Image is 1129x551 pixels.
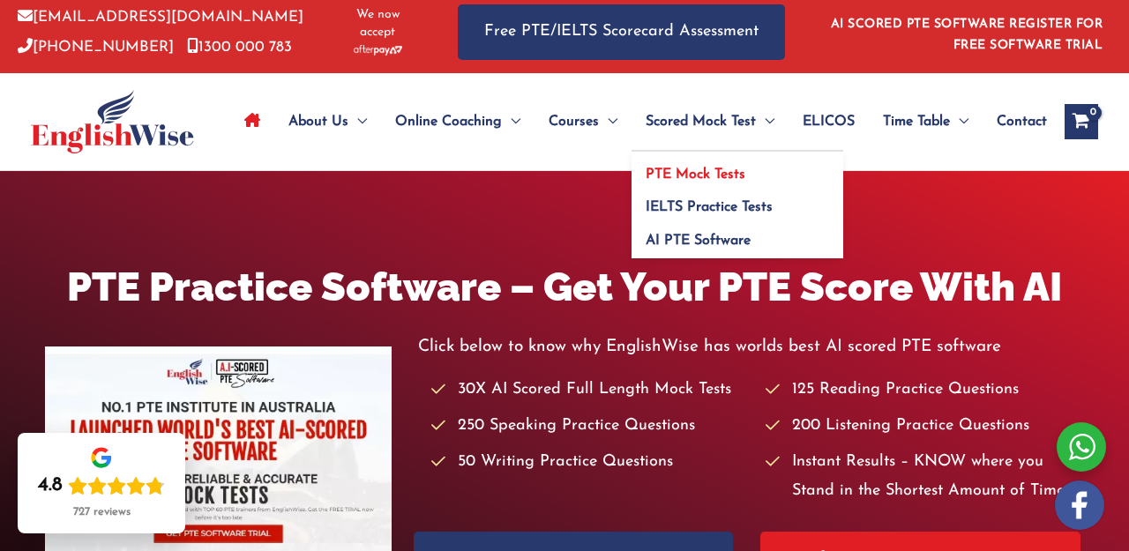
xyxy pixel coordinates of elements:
[632,152,843,185] a: PTE Mock Tests
[418,332,1084,361] p: Click below to know why EnglishWise has worlds best AI scored PTE software
[646,234,751,248] span: AI PTE Software
[502,91,520,153] span: Menu Toggle
[395,91,502,153] span: Online Coaching
[381,91,535,153] a: Online CoachingMenu Toggle
[535,91,632,153] a: CoursesMenu Toggle
[766,448,1084,507] li: Instant Results – KNOW where you Stand in the Shortest Amount of Time
[549,91,599,153] span: Courses
[45,259,1084,315] h1: PTE Practice Software – Get Your PTE Score With AI
[766,412,1084,441] li: 200 Listening Practice Questions
[431,448,750,477] li: 50 Writing Practice Questions
[950,91,968,153] span: Menu Toggle
[187,40,292,55] a: 1300 000 783
[431,412,750,441] li: 250 Speaking Practice Questions
[38,473,63,498] div: 4.8
[354,45,402,55] img: Afterpay-Logo
[18,10,303,25] a: [EMAIL_ADDRESS][DOMAIN_NAME]
[599,91,617,153] span: Menu Toggle
[646,168,745,182] span: PTE Mock Tests
[18,40,174,55] a: [PHONE_NUMBER]
[73,505,131,519] div: 727 reviews
[458,4,785,60] a: Free PTE/IELTS Scorecard Assessment
[820,4,1111,61] aside: Header Widget 1
[31,90,194,153] img: cropped-ew-logo
[983,91,1047,153] a: Contact
[632,185,843,219] a: IELTS Practice Tests
[632,91,789,153] a: Scored Mock TestMenu Toggle
[646,91,756,153] span: Scored Mock Test
[997,91,1047,153] span: Contact
[789,91,869,153] a: ELICOS
[869,91,983,153] a: Time TableMenu Toggle
[288,91,348,153] span: About Us
[646,200,773,214] span: IELTS Practice Tests
[1065,104,1098,139] a: View Shopping Cart, empty
[348,91,367,153] span: Menu Toggle
[274,91,381,153] a: About UsMenu Toggle
[803,91,855,153] span: ELICOS
[1055,480,1104,530] img: white-facebook.png
[883,91,950,153] span: Time Table
[766,376,1084,405] li: 125 Reading Practice Questions
[756,91,774,153] span: Menu Toggle
[38,473,165,498] div: Rating: 4.8 out of 5
[341,6,414,41] span: We now accept
[431,376,750,405] li: 30X AI Scored Full Length Mock Tests
[831,18,1103,52] a: AI SCORED PTE SOFTWARE REGISTER FOR FREE SOFTWARE TRIAL
[230,91,1047,153] nav: Site Navigation: Main Menu
[632,218,843,258] a: AI PTE Software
